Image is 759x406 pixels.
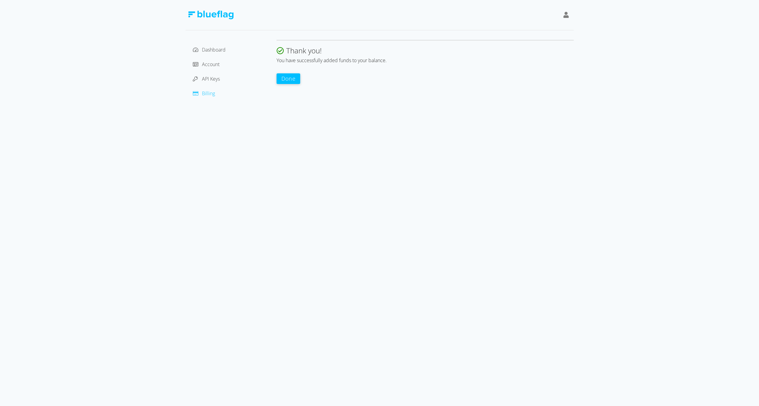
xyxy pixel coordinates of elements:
[193,46,226,53] a: Dashboard
[193,90,215,97] a: Billing
[202,90,215,97] span: Billing
[188,11,233,19] img: Blue Flag Logo
[193,75,220,82] a: API Keys
[286,45,322,55] span: Thank you!
[202,46,226,53] span: Dashboard
[277,57,387,64] span: You have successfully added funds to your balance.
[277,73,301,84] button: Done
[202,75,220,82] span: API Keys
[202,61,220,68] span: Account
[193,61,220,68] a: Account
